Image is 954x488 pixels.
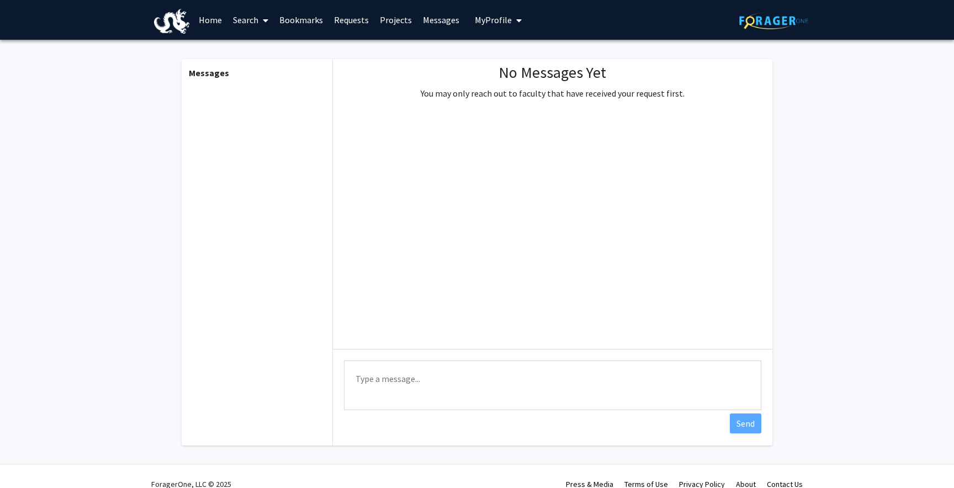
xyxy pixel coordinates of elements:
p: You may only reach out to faculty that have received your request first. [421,87,685,100]
a: Requests [328,1,374,39]
button: Send [730,413,761,433]
a: Search [227,1,274,39]
a: Bookmarks [274,1,328,39]
a: Messages [417,1,465,39]
b: Messages [189,67,229,78]
span: My Profile [475,14,512,25]
img: ForagerOne Logo [739,12,808,29]
a: Projects [374,1,417,39]
iframe: Chat [8,438,47,480]
h1: No Messages Yet [421,63,685,82]
img: Drexel University Logo [154,9,189,34]
textarea: Message [344,360,761,410]
a: Home [193,1,227,39]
